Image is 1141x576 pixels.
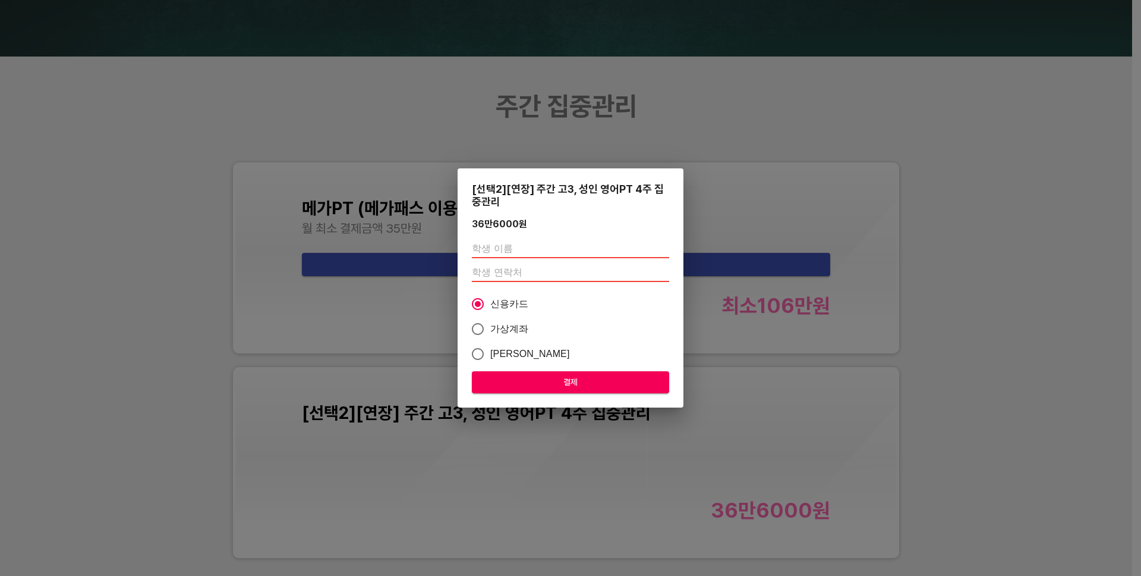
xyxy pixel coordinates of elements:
input: 학생 이름 [472,239,669,258]
div: 36만6000 원 [472,218,527,230]
span: 가상계좌 [490,322,529,336]
span: [PERSON_NAME] [490,347,570,361]
span: 결제 [481,375,660,390]
span: 신용카드 [490,297,529,311]
div: [선택2][연장] 주간 고3, 성인 영어PT 4주 집중관리 [472,183,669,208]
input: 학생 연락처 [472,263,669,282]
button: 결제 [472,371,669,393]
